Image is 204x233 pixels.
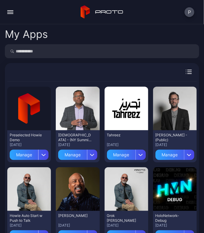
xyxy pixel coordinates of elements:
[107,142,146,147] div: [DATE]
[107,133,140,138] div: Tahreez
[185,7,194,17] button: P
[10,142,48,147] div: [DATE]
[107,213,140,223] div: Grok Howie Mandel
[10,213,43,223] div: Howie Auto Start w Push to Talk
[58,147,97,160] button: Manage
[58,142,97,147] div: [DATE]
[58,150,87,160] div: Manage
[156,213,189,223] div: HoloNetwork-Debug
[156,142,194,147] div: [DATE]
[58,213,92,218] div: Daymond John Selfie
[10,147,48,160] button: Manage
[156,150,184,160] div: Manage
[58,223,97,228] div: [DATE]
[5,29,48,39] div: My Apps
[107,223,146,228] div: [DATE]
[156,223,194,228] div: [DATE]
[10,150,38,160] div: Manage
[10,133,43,142] div: Preselected Howie Demo
[107,150,135,160] div: Manage
[58,133,92,142] div: Swami - (NY Summit Push to Talk)
[10,223,48,228] div: [DATE]
[107,147,146,160] button: Manage
[156,147,194,160] button: Manage
[156,133,189,142] div: David N Persona - (Public)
